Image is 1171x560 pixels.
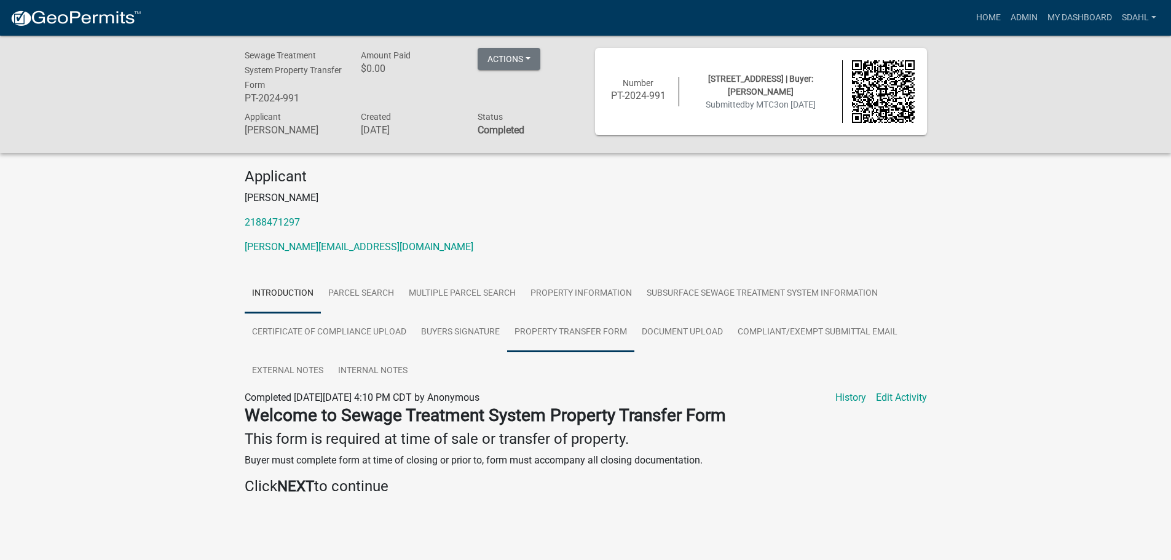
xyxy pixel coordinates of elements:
h4: Click to continue [245,478,927,495]
span: by MTC3 [745,100,779,109]
p: [PERSON_NAME] [245,191,927,205]
a: History [835,390,866,405]
h4: This form is required at time of sale or transfer of property. [245,430,927,448]
span: Applicant [245,112,281,122]
p: Buyer must complete form at time of closing or prior to, form must accompany all closing document... [245,453,927,468]
strong: NEXT [277,478,314,495]
a: Home [971,6,1006,30]
a: Compliant/Exempt Submittal Email [730,313,905,352]
a: Admin [1006,6,1043,30]
a: Buyers Signature [414,313,507,352]
h6: PT-2024-991 [245,92,343,104]
img: QR code [852,60,915,123]
strong: Completed [478,124,524,136]
button: Actions [478,48,540,70]
span: [STREET_ADDRESS] | Buyer: [PERSON_NAME] [708,74,813,97]
h6: $0.00 [361,63,459,74]
a: [PERSON_NAME][EMAIL_ADDRESS][DOMAIN_NAME] [245,241,473,253]
a: Property Transfer Form [507,313,634,352]
a: Parcel search [321,274,401,314]
a: Certificate of Compliance Upload [245,313,414,352]
h6: PT-2024-991 [607,90,670,101]
a: Internal Notes [331,352,415,391]
span: Completed [DATE][DATE] 4:10 PM CDT by Anonymous [245,392,479,403]
a: sdahl [1117,6,1161,30]
h6: [DATE] [361,124,459,136]
a: External Notes [245,352,331,391]
span: Submitted on [DATE] [706,100,816,109]
span: Amount Paid [361,50,411,60]
span: Sewage Treatment System Property Transfer Form [245,50,342,90]
a: Subsurface Sewage Treatment System Information [639,274,885,314]
a: 2188471297 [245,216,300,228]
h4: Applicant [245,168,927,186]
a: Multiple Parcel Search [401,274,523,314]
span: Created [361,112,391,122]
a: Introduction [245,274,321,314]
a: Edit Activity [876,390,927,405]
h6: [PERSON_NAME] [245,124,343,136]
a: Document Upload [634,313,730,352]
span: Status [478,112,503,122]
a: Property Information [523,274,639,314]
a: My Dashboard [1043,6,1117,30]
span: Number [623,78,653,88]
strong: Welcome to Sewage Treatment System Property Transfer Form [245,405,726,425]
